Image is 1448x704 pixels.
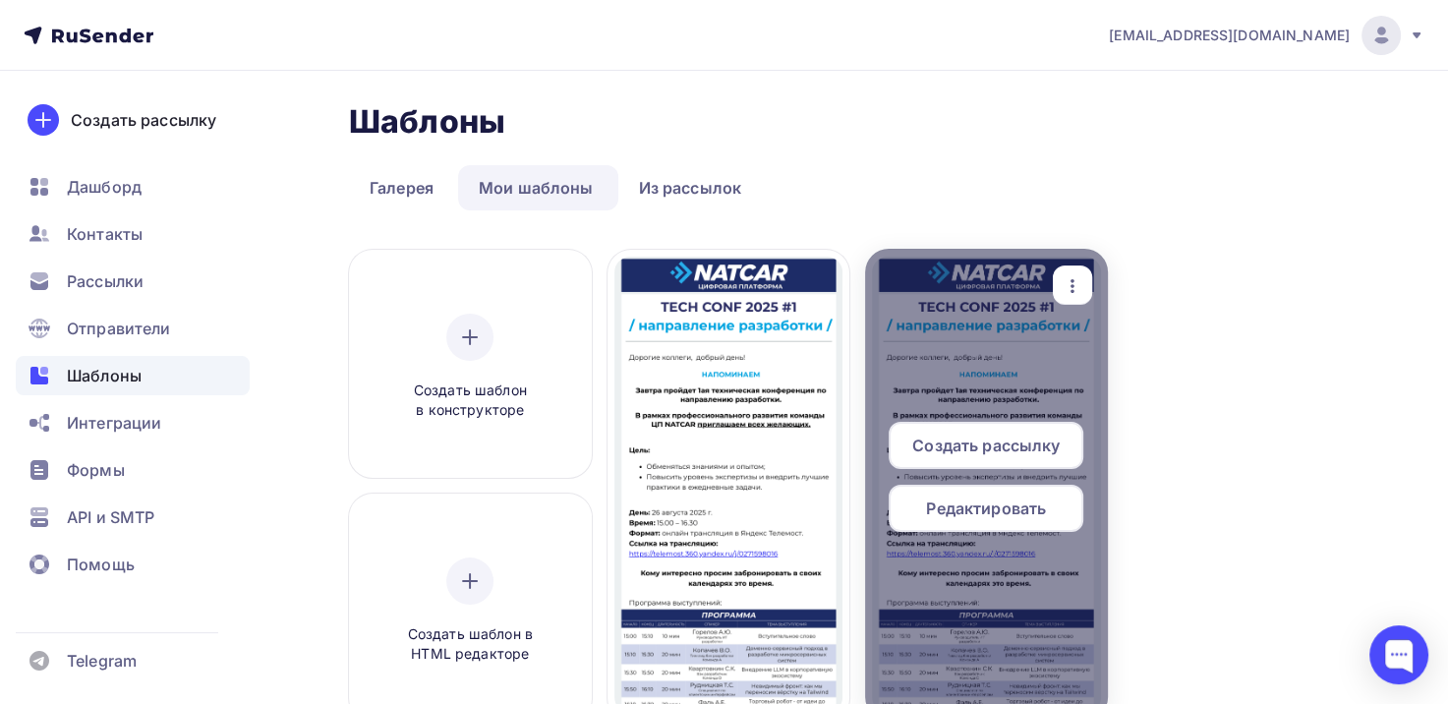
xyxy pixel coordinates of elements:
span: Создать рассылку [912,434,1060,457]
span: Редактировать [926,497,1046,520]
span: API и SMTP [67,505,154,529]
a: Из рассылок [618,165,763,210]
a: Отправители [16,309,250,348]
span: Формы [67,458,125,482]
span: Создать шаблон в конструкторе [376,381,563,421]
h2: Шаблоны [349,102,505,142]
span: Создать шаблон в HTML редакторе [376,624,563,665]
span: Интеграции [67,411,161,435]
span: Шаблоны [67,364,142,387]
a: [EMAIL_ADDRESS][DOMAIN_NAME] [1109,16,1424,55]
span: Дашборд [67,175,142,199]
span: Отправители [67,317,171,340]
span: Помощь [67,553,135,576]
span: Контакты [67,222,143,246]
a: Формы [16,450,250,490]
span: Рассылки [67,269,144,293]
a: Галерея [349,165,454,210]
span: Telegram [67,649,137,673]
a: Мои шаблоны [458,165,614,210]
span: [EMAIL_ADDRESS][DOMAIN_NAME] [1109,26,1350,45]
div: Создать рассылку [71,108,216,132]
a: Дашборд [16,167,250,206]
a: Контакты [16,214,250,254]
a: Шаблоны [16,356,250,395]
a: Рассылки [16,262,250,301]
